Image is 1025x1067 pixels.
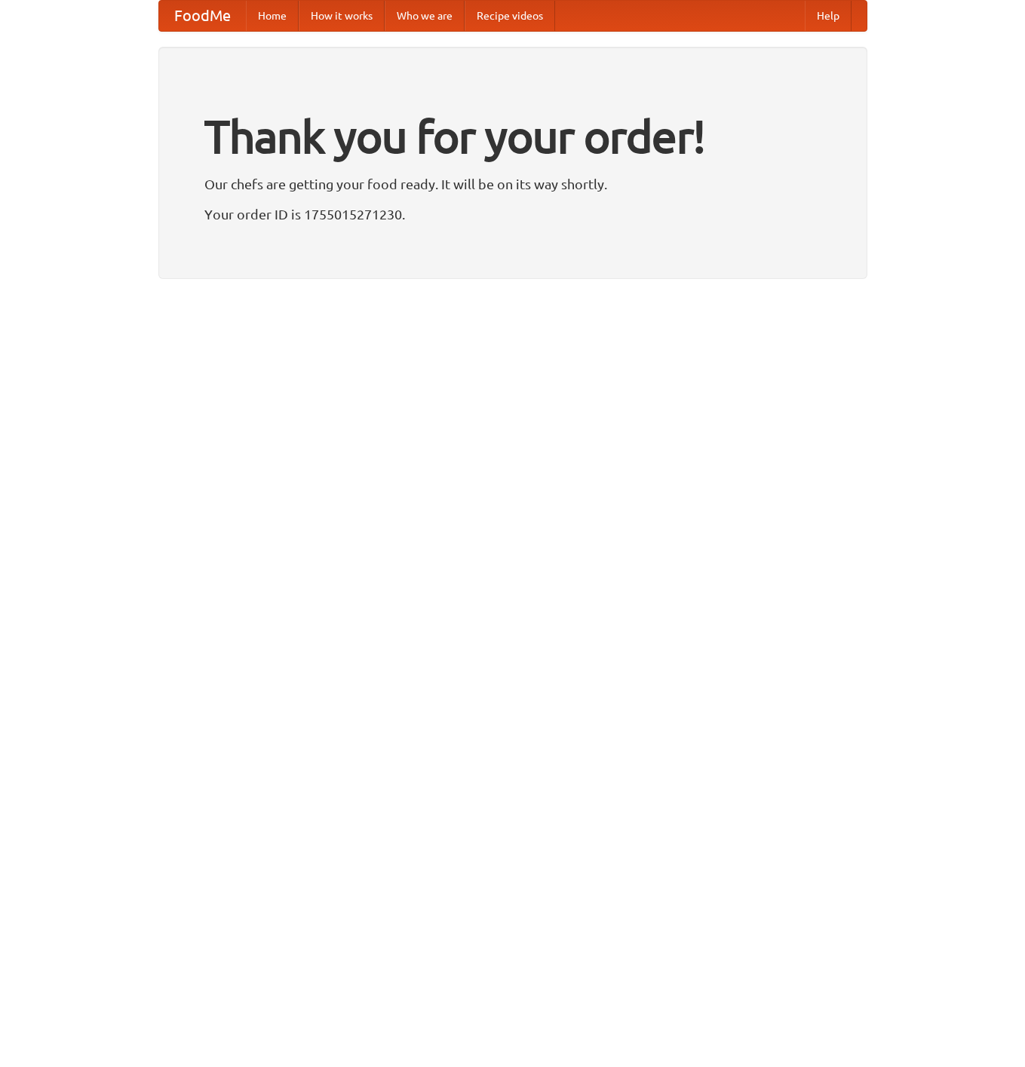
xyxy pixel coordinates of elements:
h1: Thank you for your order! [204,100,821,173]
a: Who we are [385,1,465,31]
a: How it works [299,1,385,31]
a: Home [246,1,299,31]
a: Recipe videos [465,1,555,31]
a: FoodMe [159,1,246,31]
p: Our chefs are getting your food ready. It will be on its way shortly. [204,173,821,195]
a: Help [805,1,852,31]
p: Your order ID is 1755015271230. [204,203,821,225]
